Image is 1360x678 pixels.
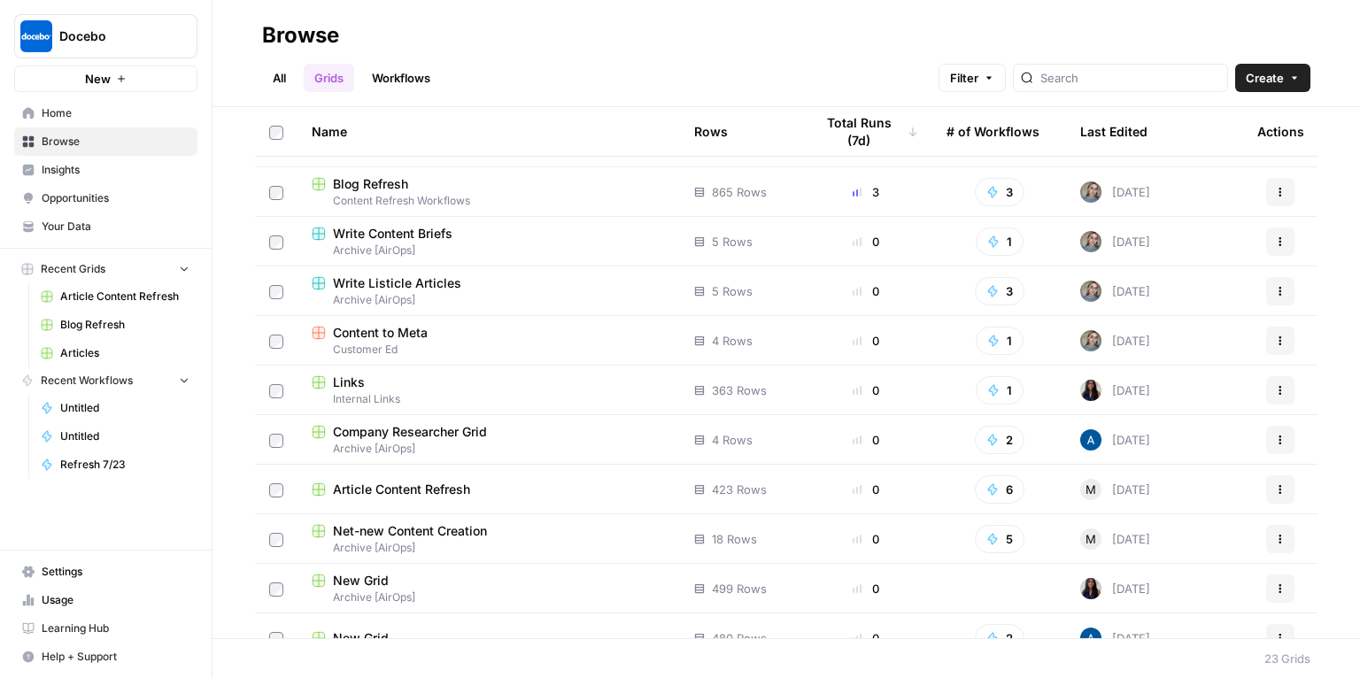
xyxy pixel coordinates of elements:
span: Article Content Refresh [333,481,470,498]
span: 423 Rows [712,481,767,498]
button: New [14,65,197,92]
a: Net-new Content CreationArchive [AirOps] [312,522,666,556]
a: Content to MetaCustomer Ed [312,324,666,358]
img: rox323kbkgutb4wcij4krxobkpon [1080,578,1101,599]
span: Home [42,105,189,121]
span: Filter [950,69,978,87]
div: 0 [814,580,918,597]
div: Last Edited [1080,107,1147,156]
button: 5 [975,525,1024,553]
span: M [1086,481,1096,498]
span: Learning Hub [42,620,189,636]
span: M [1086,530,1096,548]
span: Untitled [60,400,189,416]
button: Recent Workflows [14,367,197,394]
span: Content to Meta [333,324,428,342]
button: 2 [975,426,1024,454]
div: 3 [814,183,918,201]
div: 0 [814,481,918,498]
span: 5 Rows [712,282,753,300]
span: Docebo [59,27,166,45]
div: [DATE] [1080,429,1150,451]
a: Untitled [33,422,197,451]
span: Blog Refresh [333,175,408,193]
a: Article Content Refresh [312,481,666,498]
span: Company Researcher Grid [333,423,487,441]
a: Workflows [361,64,441,92]
button: 3 [975,277,1024,305]
span: Recent Workflows [41,373,133,389]
div: [DATE] [1080,231,1150,252]
div: Actions [1257,107,1304,156]
div: Total Runs (7d) [814,107,918,156]
a: Home [14,99,197,127]
div: [DATE] [1080,628,1150,649]
a: Learning Hub [14,614,197,643]
a: Settings [14,558,197,586]
a: Article Content Refresh [33,282,197,311]
span: Untitled [60,428,189,444]
span: Net-new Content Creation [333,522,487,540]
div: [DATE] [1080,479,1150,500]
div: Rows [694,107,728,156]
span: Settings [42,564,189,580]
span: 499 Rows [712,580,767,597]
span: 865 Rows [712,183,767,201]
a: Refresh 7/23 [33,451,197,479]
span: Archive [AirOps] [312,589,666,605]
div: 0 [814,431,918,449]
a: All [262,64,297,92]
a: Untitled [33,394,197,422]
span: Article Content Refresh [60,289,189,304]
span: New Grid [333,572,389,589]
span: Browse [42,134,189,150]
button: Create [1235,64,1310,92]
span: Your Data [42,219,189,235]
span: 4 Rows [712,431,753,449]
img: a3m8ukwwqy06crpq9wigr246ip90 [1080,231,1101,252]
span: Opportunities [42,190,189,206]
div: [DATE] [1080,578,1150,599]
div: 0 [814,381,918,399]
span: Archive [AirOps] [312,292,666,308]
span: 18 Rows [712,530,757,548]
button: 6 [975,475,1024,504]
button: 1 [976,227,1024,256]
button: 1 [976,376,1024,404]
div: [DATE] [1080,330,1150,351]
a: Grids [304,64,354,92]
a: New Grid [312,629,666,647]
span: Archive [AirOps] [312,243,666,258]
span: Create [1246,69,1284,87]
div: Browse [262,21,339,50]
img: a3m8ukwwqy06crpq9wigr246ip90 [1080,330,1101,351]
a: Usage [14,586,197,614]
button: Filter [939,64,1006,92]
span: 5 Rows [712,233,753,250]
button: 2 [975,624,1024,652]
div: 0 [814,282,918,300]
a: Write Listicle ArticlesArchive [AirOps] [312,274,666,308]
span: Recent Grids [41,261,105,277]
span: Insights [42,162,189,178]
span: 480 Rows [712,629,767,647]
span: Write Listicle Articles [333,274,461,292]
span: Usage [42,592,189,608]
span: Refresh 7/23 [60,457,189,473]
button: 1 [976,327,1024,355]
a: New GridArchive [AirOps] [312,572,666,605]
span: Articles [60,345,189,361]
div: # of Workflows [947,107,1039,156]
div: [DATE] [1080,528,1150,550]
a: Opportunities [14,184,197,212]
img: rox323kbkgutb4wcij4krxobkpon [1080,380,1101,401]
button: Recent Grids [14,256,197,282]
span: 4 Rows [712,332,753,350]
a: Blog Refresh [33,311,197,339]
a: Articles [33,339,197,367]
a: LinksInternal Links [312,374,666,407]
a: Browse [14,127,197,156]
div: 23 Grids [1264,650,1310,667]
input: Search [1040,69,1220,87]
button: 3 [975,178,1024,206]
